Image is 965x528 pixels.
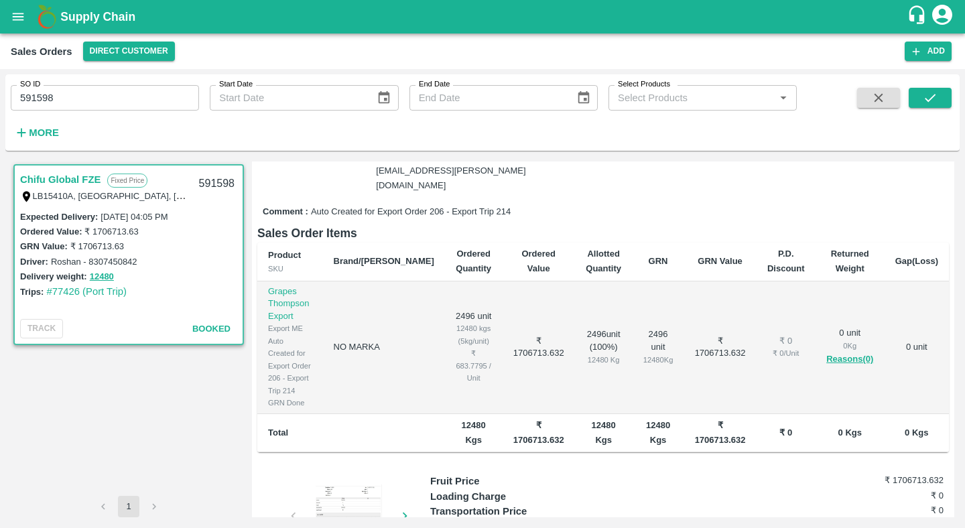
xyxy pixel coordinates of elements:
label: Ordered Value: [20,226,82,237]
button: Reasons(0) [826,352,874,367]
b: 12480 Kgs [646,420,670,445]
div: 0 unit [826,327,874,367]
a: Supply Chain [60,7,907,26]
label: Delivery weight: [20,271,87,281]
strong: More [29,127,59,138]
div: Auto Created for Export Order 206 - Export Trip 214 [268,335,312,397]
div: 0 Kg [826,340,874,352]
label: Start Date [219,79,253,90]
div: customer-support [907,5,930,29]
button: page 1 [118,496,139,517]
b: 0 Kgs [838,427,862,438]
label: Driver: [20,257,48,267]
button: Select DC [83,42,175,61]
button: 12480 [90,269,114,285]
h6: Sales Order Items [257,224,949,243]
h6: ₹ 0 [858,504,944,517]
button: Choose date [571,85,596,111]
b: ₹ 1706713.632 [695,420,746,445]
label: Roshan - 8307450842 [51,257,137,267]
b: Allotted Quantity [586,249,621,273]
div: account of current user [930,3,954,31]
p: Fruit Price [430,474,559,488]
b: ₹ 1706713.632 [513,420,564,445]
input: Start Date [210,85,366,111]
p: Loading Charge [430,489,559,504]
img: logo [34,3,60,30]
td: ₹ 1706713.632 [503,281,575,414]
button: Choose date [371,85,397,111]
div: 2496 unit [643,328,673,366]
button: open drawer [3,1,34,32]
td: 0 unit [885,281,949,414]
div: GRN Done [268,397,312,409]
div: 591598 [191,168,243,200]
b: Supply Chain [60,10,135,23]
div: ₹ 0 / Unit [767,347,805,359]
div: 12480 Kg [586,354,622,366]
span: Auto Created for Export Order 206 - Export Trip 214 [311,206,511,218]
div: 12480 kgs (5kg/unit) [456,322,492,347]
label: Comment : [263,206,308,218]
b: Brand/[PERSON_NAME] [334,256,434,266]
label: Trips: [20,287,44,297]
b: 12480 Kgs [462,420,486,445]
div: Export ME [268,322,312,334]
b: Returned Weight [831,249,869,273]
a: Chifu Global FZE [20,171,101,188]
label: ₹ 1706713.63 [84,226,138,237]
span: [PERSON_NAME][EMAIL_ADDRESS][PERSON_NAME][DOMAIN_NAME] [376,151,525,191]
td: 2496 unit [445,281,503,414]
b: Gap(Loss) [895,256,938,266]
label: [DATE] 04:05 PM [101,212,168,222]
td: NO MARKA [323,281,445,414]
b: Ordered Quantity [456,249,491,273]
div: 2496 unit ( 100 %) [586,328,622,366]
a: #77426 (Port Trip) [46,286,127,297]
h6: ₹ 0 [858,489,944,503]
b: ₹ 0 [779,427,792,438]
input: Enter SO ID [11,85,199,111]
div: ₹ 0 [767,335,805,348]
p: Fixed Price [107,174,147,188]
p: Transportation Price [430,504,559,519]
div: SKU [268,263,312,275]
div: Sales Orders [11,43,72,60]
label: ₹ 1706713.63 [70,241,124,251]
button: Open [775,89,792,107]
b: 12480 Kgs [592,420,616,445]
button: More [11,121,62,144]
b: 0 Kgs [905,427,928,438]
p: Grapes Thompson Export [268,285,312,323]
label: LB15410A, [GEOGRAPHIC_DATA], [GEOGRAPHIC_DATA], [GEOGRAPHIC_DATA], [GEOGRAPHIC_DATA] [33,190,456,201]
td: ₹ 1706713.632 [684,281,757,414]
b: GRN Value [698,256,742,266]
h6: ₹ 1706713.632 [858,474,944,487]
label: SO ID [20,79,40,90]
div: 12480 Kg [643,354,673,366]
label: GRN Value: [20,241,68,251]
label: Expected Delivery : [20,212,98,222]
label: Select Products [618,79,670,90]
label: End Date [419,79,450,90]
input: Select Products [613,89,771,107]
button: Add [905,42,952,61]
b: GRN [649,256,668,266]
span: Booked [192,324,231,334]
nav: pagination navigation [90,496,167,517]
b: Ordered Value [521,249,556,273]
b: Total [268,427,288,438]
div: ₹ 683.7795 / Unit [456,347,492,384]
b: P.D. Discount [767,249,805,273]
input: End Date [409,85,566,111]
b: Product [268,250,301,260]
